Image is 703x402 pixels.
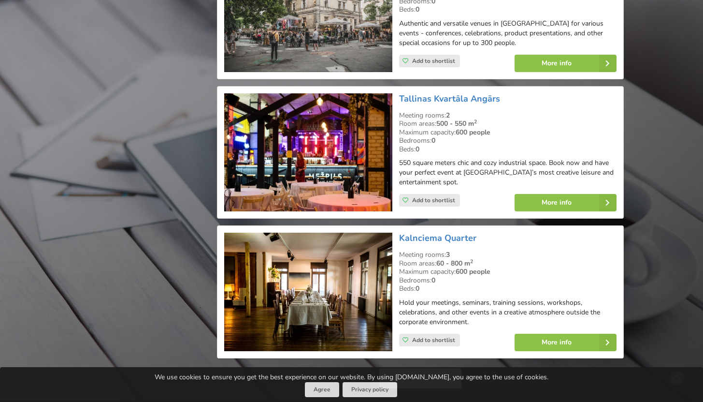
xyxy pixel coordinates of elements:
[399,128,617,137] div: Maximum capacity:
[412,336,455,344] span: Add to shortlist
[224,93,392,212] img: Unusual venues | Riga | Tallinas Kvartāla Angārs
[399,93,500,104] a: Tallinas Kvartāla Angārs
[456,128,490,137] strong: 600 people
[399,284,617,293] div: Beds:
[399,111,617,120] div: Meeting rooms:
[399,268,617,276] div: Maximum capacity:
[399,232,476,244] a: Kalnciema Quarter
[456,267,490,276] strong: 600 people
[305,382,339,397] button: Agree
[412,57,455,65] span: Add to shortlist
[399,19,617,48] p: Authentic and versatile venues in [GEOGRAPHIC_DATA] for various events - conferences, celebration...
[436,259,473,268] strong: 60 - 800 m
[399,251,617,259] div: Meeting rooms:
[224,233,392,351] img: Unusual venues | Riga | Kalnciema Quarter
[399,276,617,285] div: Bedrooms:
[431,136,435,145] strong: 0
[515,194,617,211] a: More info
[399,158,617,187] p: 550 square meters chic and cozy industrial space. Book now and have your perfect event at [GEOGRA...
[515,334,617,351] a: More info
[343,382,397,397] a: Privacy policy
[436,119,477,128] strong: 500 - 550 m
[446,111,450,120] strong: 2
[470,258,473,265] sup: 2
[515,55,617,72] a: More info
[416,145,419,154] strong: 0
[431,276,435,285] strong: 0
[399,259,617,268] div: Room areas:
[399,119,617,128] div: Room areas:
[416,5,419,14] strong: 0
[412,196,455,204] span: Add to shortlist
[446,250,450,259] strong: 3
[399,298,617,327] p: Hold your meetings, seminars, training sessions, workshops, celebrations, and other events in a c...
[399,136,617,145] div: Bedrooms:
[474,118,477,125] sup: 2
[399,145,617,154] div: Beds:
[416,284,419,293] strong: 0
[399,5,617,14] div: Beds:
